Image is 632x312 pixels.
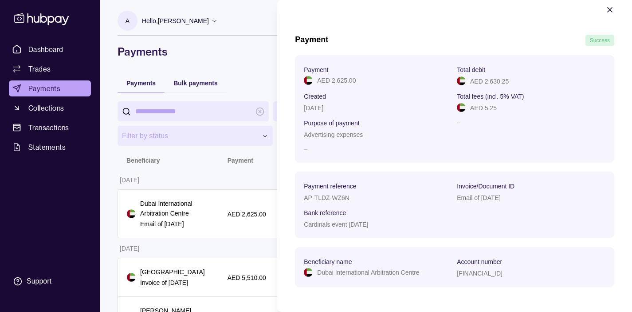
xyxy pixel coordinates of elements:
p: Email of [DATE] [457,194,501,201]
p: Invoice/Document ID [457,183,514,190]
img: ae [304,268,313,277]
p: Purpose of payment [304,120,359,127]
img: ae [457,76,466,85]
img: ae [304,76,313,85]
p: Dubai International Arbitration Centre [317,268,419,277]
p: Account number [457,258,502,265]
p: – [304,144,452,154]
p: Beneficiary name [304,258,352,265]
p: Created [304,93,326,100]
p: Payment reference [304,183,356,190]
p: Bank reference [304,209,346,216]
p: AED 2,625.00 [317,76,356,85]
p: Total fees (incl. 5% VAT) [457,93,524,100]
p: Advertising expenses [304,131,363,138]
p: [DATE] [304,104,323,112]
p: [FINANCIAL_ID] [457,270,502,277]
p: Payment [304,66,328,73]
h1: Payment [295,35,328,46]
p: AED 5.25 [470,104,497,112]
p: Cardinals event [DATE] [304,221,368,228]
p: Total debit [457,66,485,73]
img: ae [457,103,466,112]
p: AED 2,630.25 [470,78,509,85]
p: AP-TLDZ-WZ6N [304,194,349,201]
span: Success [590,37,610,44]
p: – [457,117,605,140]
